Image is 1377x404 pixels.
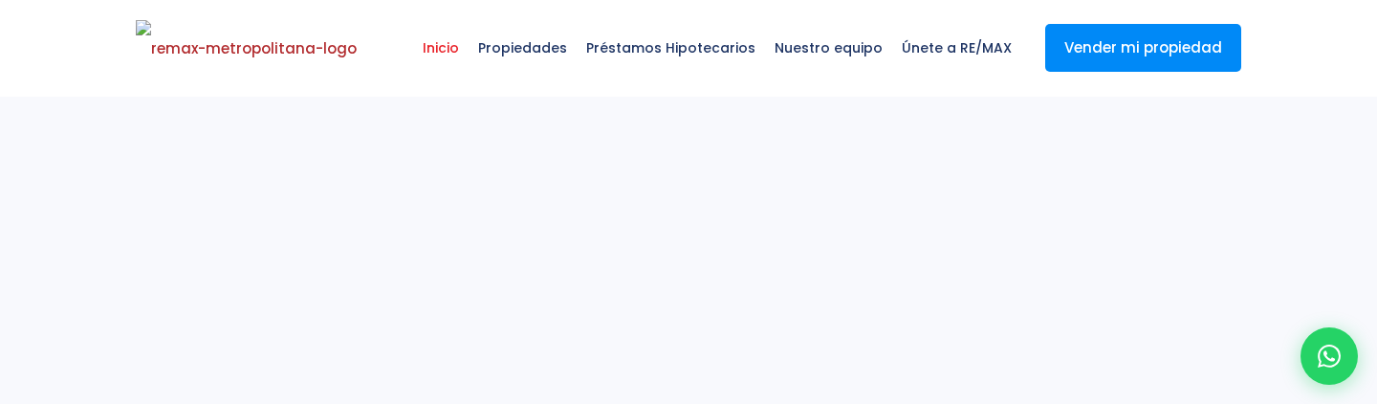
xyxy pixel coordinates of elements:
[1045,24,1241,72] a: Vender mi propiedad
[413,19,469,77] span: Inicio
[469,19,577,77] span: Propiedades
[765,19,892,77] span: Nuestro equipo
[892,19,1021,77] span: Únete a RE/MAX
[136,20,357,78] img: remax-metropolitana-logo
[577,19,765,77] span: Préstamos Hipotecarios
